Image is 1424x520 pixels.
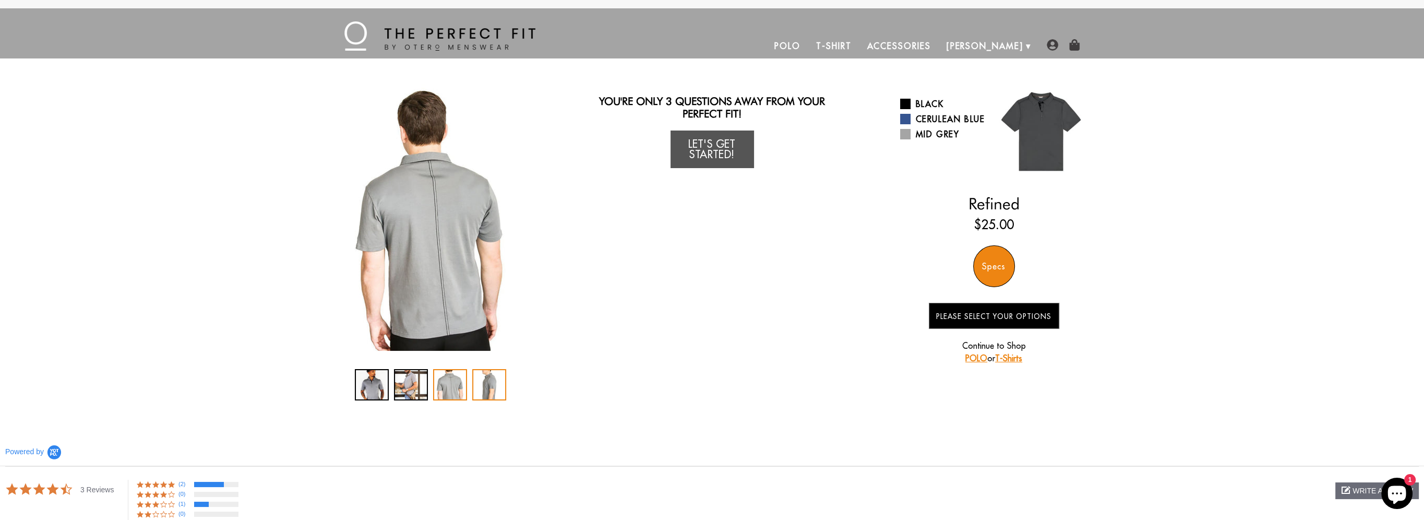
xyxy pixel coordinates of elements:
[1047,39,1058,51] img: user-account-icon.png
[939,33,1031,58] a: [PERSON_NAME]
[900,194,1088,213] h2: Refined
[994,85,1088,179] img: 021.jpg
[337,85,524,351] div: 3 / 4
[472,369,506,400] div: 4 / 4
[344,21,535,51] img: The Perfect Fit - by Otero Menswear - Logo
[900,98,986,110] a: Black
[929,303,1059,329] button: Please Select Your Options
[178,480,191,489] span: (2)
[178,500,191,509] span: (1)
[342,85,519,351] img: 10002-02_2__preview_1024x1024_2x_af61c200-ef64-4ad0-8d2e-60c2743f70b6_340x.jpg
[973,245,1015,287] div: Specs
[5,447,44,456] span: Powered by
[394,369,428,400] div: 2 / 4
[767,33,808,58] a: Polo
[355,369,389,400] div: 1 / 4
[936,312,1051,321] span: Please Select Your Options
[178,510,191,518] span: (0)
[80,482,114,494] span: 3 Reviews
[1353,487,1413,495] span: write a review
[1335,482,1419,499] div: write a review
[1069,39,1080,51] img: shopping-bag-icon.png
[808,33,859,58] a: T-Shirt
[588,95,836,120] h2: You're only 3 questions away from your perfect fit!
[929,339,1059,364] p: Continue to Shop or
[900,113,986,125] a: Cerulean Blue
[1378,478,1416,512] inbox-online-store-chat: Shopify online store chat
[178,490,191,499] span: (0)
[974,215,1014,234] ins: $25.00
[965,353,987,363] a: POLO
[995,353,1022,363] a: T-Shirts
[671,131,754,168] a: Let's Get Started!
[859,33,938,58] a: Accessories
[433,369,467,400] div: 3 / 4
[900,128,986,140] a: Mid Grey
